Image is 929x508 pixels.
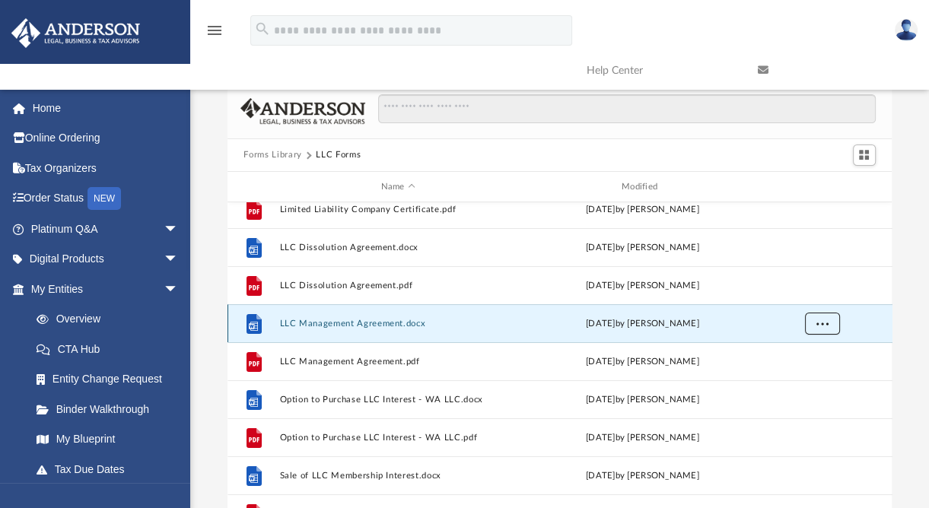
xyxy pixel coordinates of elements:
[853,144,876,166] button: Switch to Grid View
[205,21,224,40] i: menu
[523,355,761,369] div: [DATE] by [PERSON_NAME]
[164,274,194,305] span: arrow_drop_down
[254,21,271,37] i: search
[11,244,202,275] a: Digital Productsarrow_drop_down
[279,357,517,367] button: LLC Management Agreement.pdf
[279,243,517,252] button: LLC Dissolution Agreement.docx
[279,319,517,329] button: LLC Management Agreement.docx
[279,395,517,405] button: Option to Purchase LLC Interest - WA LLC.docx
[523,317,761,331] div: [DATE] by [PERSON_NAME]
[523,241,761,255] div: [DATE] by [PERSON_NAME]
[278,180,517,194] div: Name
[11,214,202,244] a: Platinum Q&Aarrow_drop_down
[575,40,746,100] a: Help Center
[768,180,874,194] div: id
[523,279,761,293] div: [DATE] by [PERSON_NAME]
[11,274,202,304] a: My Entitiesarrow_drop_down
[523,180,761,194] div: Modified
[11,123,202,154] a: Online Ordering
[21,304,202,335] a: Overview
[87,187,121,210] div: NEW
[11,93,202,123] a: Home
[7,18,145,48] img: Anderson Advisors Platinum Portal
[21,454,202,484] a: Tax Due Dates
[11,183,202,214] a: Order StatusNEW
[279,281,517,291] button: LLC Dissolution Agreement.pdf
[21,334,202,364] a: CTA Hub
[21,424,194,455] a: My Blueprint
[21,364,202,395] a: Entity Change Request
[164,214,194,245] span: arrow_drop_down
[279,205,517,214] button: Limited Liability Company Certificate.pdf
[243,148,301,162] button: Forms Library
[279,471,517,481] button: Sale of LLC Membership Interest.docx
[21,394,202,424] a: Binder Walkthrough
[523,469,761,483] div: [DATE] by [PERSON_NAME]
[378,94,875,123] input: Search files and folders
[316,148,361,162] button: LLC Forms
[205,29,224,40] a: menu
[523,393,761,407] div: [DATE] by [PERSON_NAME]
[523,203,761,217] div: [DATE] by [PERSON_NAME]
[523,431,761,445] div: [DATE] by [PERSON_NAME]
[895,19,918,41] img: User Pic
[164,244,194,275] span: arrow_drop_down
[11,153,202,183] a: Tax Organizers
[804,313,839,335] button: More options
[234,180,272,194] div: id
[279,433,517,443] button: Option to Purchase LLC Interest - WA LLC.pdf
